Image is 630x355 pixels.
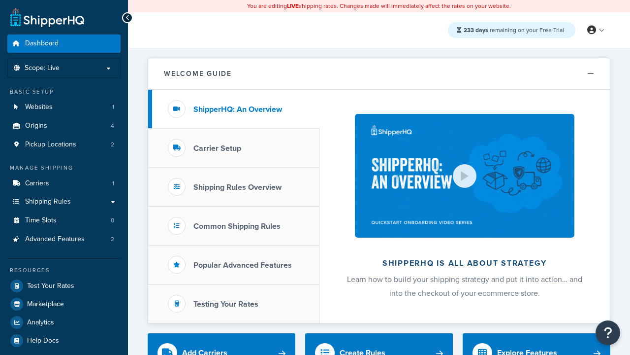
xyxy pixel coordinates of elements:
[7,35,121,53] a: Dashboard
[7,164,121,172] div: Manage Shipping
[25,103,53,111] span: Websites
[7,88,121,96] div: Basic Setup
[111,122,114,130] span: 4
[193,183,282,192] h3: Shipping Rules Overview
[7,212,121,230] a: Time Slots0
[193,105,282,114] h3: ShipperHQ: An Overview
[27,282,74,290] span: Test Your Rates
[25,216,57,225] span: Time Slots
[111,235,114,244] span: 2
[7,277,121,295] a: Test Your Rates
[111,216,114,225] span: 0
[7,212,121,230] li: Time Slots
[193,300,258,309] h3: Testing Your Rates
[464,26,564,35] span: remaining on your Free Trial
[25,122,47,130] span: Origins
[25,235,85,244] span: Advanced Features
[346,259,584,268] h2: ShipperHQ is all about strategy
[355,114,574,238] img: ShipperHQ is all about strategy
[7,230,121,248] a: Advanced Features2
[7,136,121,154] li: Pickup Locations
[7,175,121,193] li: Carriers
[7,193,121,211] a: Shipping Rules
[7,98,121,116] a: Websites1
[7,332,121,350] a: Help Docs
[7,266,121,275] div: Resources
[27,337,59,345] span: Help Docs
[7,295,121,313] a: Marketplace
[25,198,71,206] span: Shipping Rules
[7,117,121,135] li: Origins
[464,26,488,35] strong: 233 days
[596,320,620,345] button: Open Resource Center
[164,70,232,77] h2: Welcome Guide
[7,175,121,193] a: Carriers1
[27,300,64,309] span: Marketplace
[7,98,121,116] li: Websites
[27,319,54,327] span: Analytics
[7,136,121,154] a: Pickup Locations2
[193,144,241,153] h3: Carrier Setup
[287,1,299,10] b: LIVE
[193,261,292,270] h3: Popular Advanced Features
[7,117,121,135] a: Origins4
[347,274,582,299] span: Learn how to build your shipping strategy and put it into action… and into the checkout of your e...
[25,39,59,48] span: Dashboard
[25,64,60,72] span: Scope: Live
[25,179,49,188] span: Carriers
[7,314,121,331] a: Analytics
[148,58,610,90] button: Welcome Guide
[112,103,114,111] span: 1
[7,230,121,248] li: Advanced Features
[193,222,281,231] h3: Common Shipping Rules
[112,179,114,188] span: 1
[25,141,76,149] span: Pickup Locations
[111,141,114,149] span: 2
